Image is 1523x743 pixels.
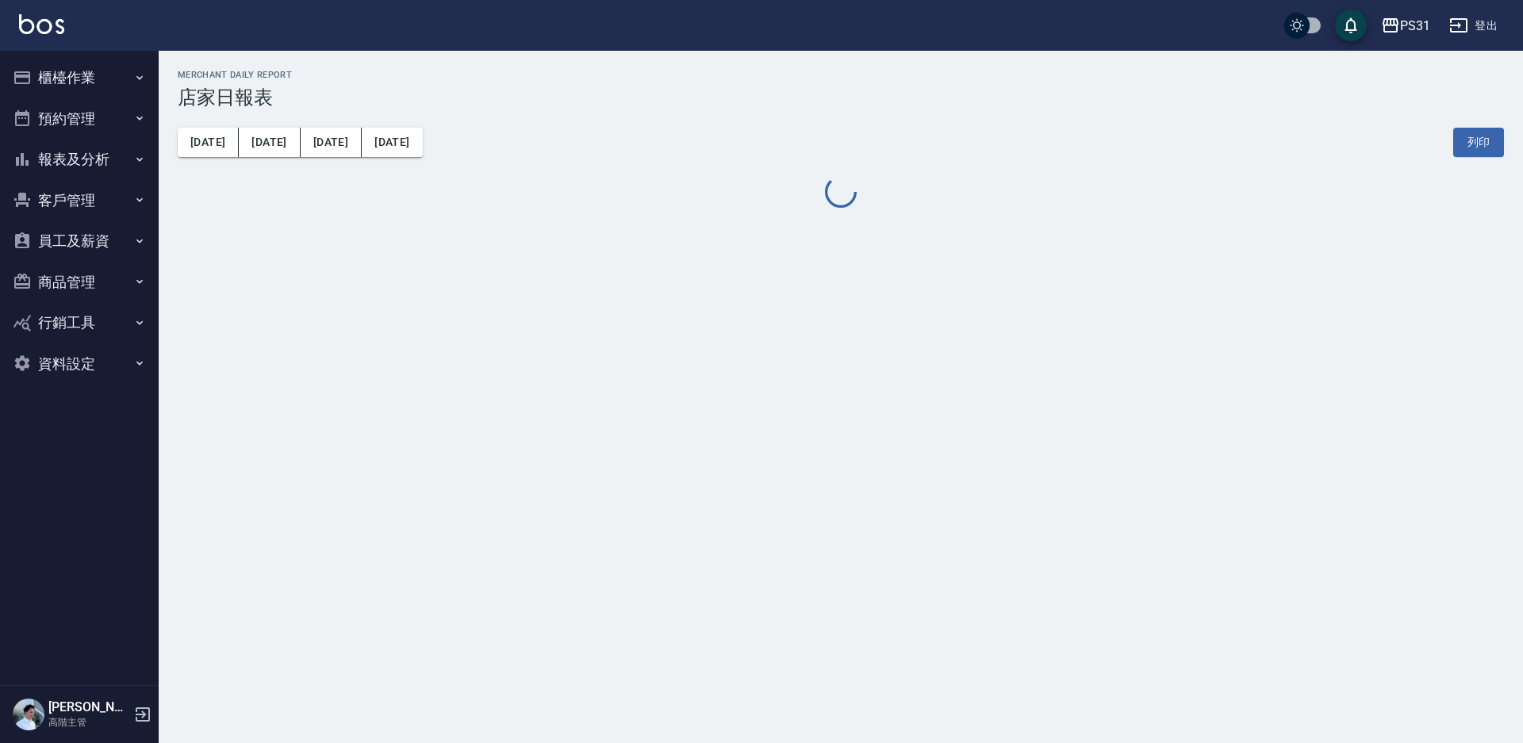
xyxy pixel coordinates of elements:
button: PS31 [1375,10,1437,42]
p: 高階主管 [48,715,129,730]
button: 商品管理 [6,262,152,303]
img: Person [13,699,44,730]
button: 行銷工具 [6,302,152,343]
h3: 店家日報表 [178,86,1504,109]
button: save [1335,10,1367,41]
h2: Merchant Daily Report [178,70,1504,80]
button: [DATE] [239,128,300,157]
h5: [PERSON_NAME] [48,699,129,715]
div: PS31 [1400,16,1430,36]
button: 報表及分析 [6,139,152,180]
button: 預約管理 [6,98,152,140]
button: 員工及薪資 [6,220,152,262]
button: 櫃檯作業 [6,57,152,98]
button: 資料設定 [6,343,152,385]
button: [DATE] [362,128,422,157]
img: Logo [19,14,64,34]
button: 列印 [1453,128,1504,157]
button: [DATE] [301,128,362,157]
button: 登出 [1443,11,1504,40]
button: [DATE] [178,128,239,157]
button: 客戶管理 [6,180,152,221]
